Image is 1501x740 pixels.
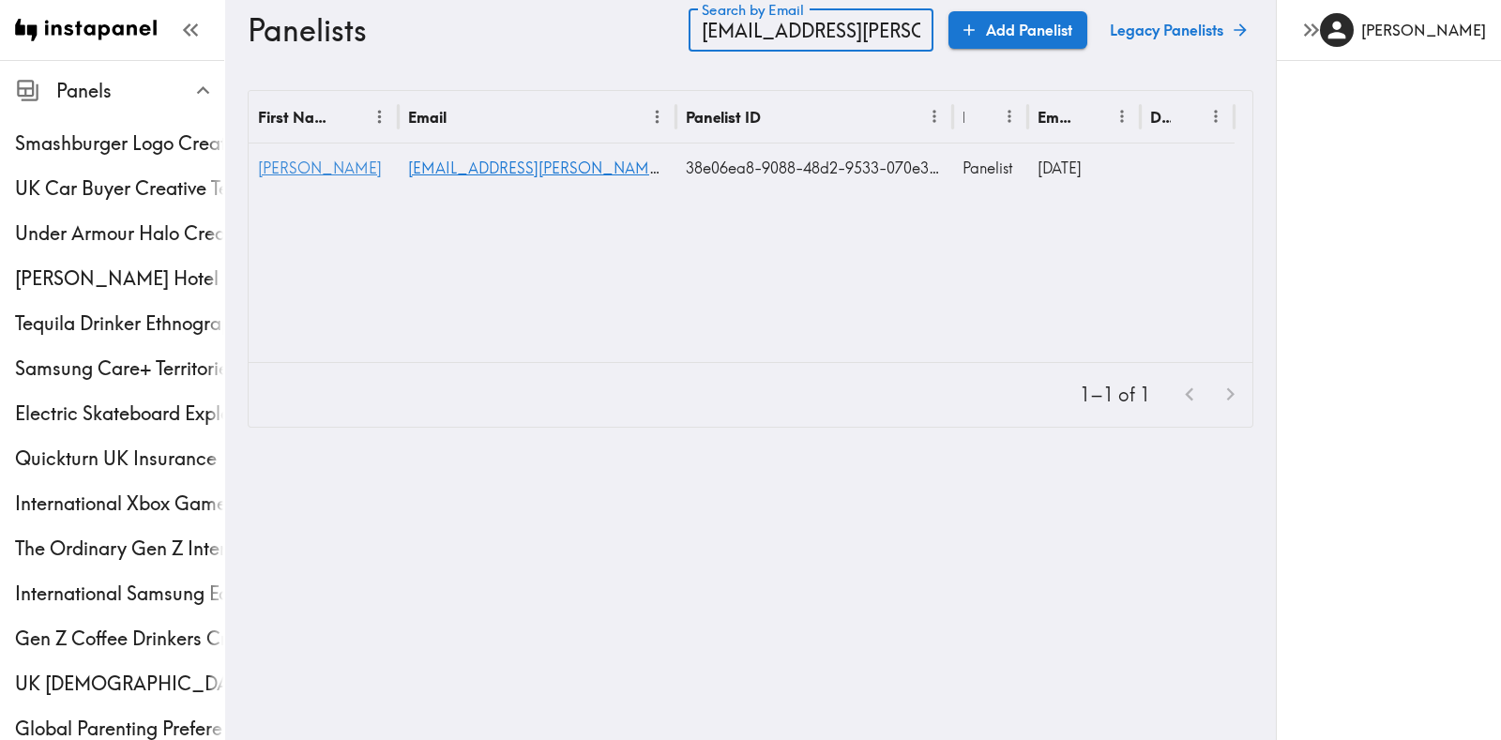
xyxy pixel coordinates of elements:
button: Menu [643,102,672,131]
button: Sort [448,102,478,131]
div: 04/04/2025 [1028,143,1141,192]
span: UK Car Buyer Creative Testing [15,175,224,202]
button: Sort [337,102,366,131]
span: Electric Skateboard Exploratory [15,400,224,427]
button: Menu [920,102,949,131]
span: [PERSON_NAME] Hotel Customer Ethnography [15,265,224,292]
div: Role [963,108,964,127]
button: Menu [365,102,394,131]
span: The Ordinary Gen Z International Creative Testing [15,536,224,562]
div: Panelist ID [686,108,761,127]
a: Legacy Panelists [1102,11,1253,49]
span: UK [DEMOGRAPHIC_DATA] Healthy Eating Ethnography [15,671,224,697]
span: Tequila Drinker Ethnography [15,310,224,337]
div: First Name [258,108,335,127]
span: Quickturn UK Insurance Exploratory [15,446,224,472]
a: Add Panelist [948,11,1087,49]
button: Menu [1108,102,1137,131]
div: Conrad Hotel Customer Ethnography [15,265,224,292]
div: Email [408,108,447,127]
span: Panels [56,78,224,104]
div: Email Verified [1038,108,1077,127]
span: Under Armour Halo Creative Testing [15,220,224,247]
div: 38e06ea8-9088-48d2-9533-070e39ec3bc4 [676,143,954,192]
div: Panelist [953,143,1028,192]
button: Sort [1173,102,1202,131]
button: Sort [763,102,792,131]
span: Smashburger Logo Creative Testing [15,130,224,157]
p: 1–1 of 1 [1080,382,1150,408]
button: Menu [995,102,1024,131]
h6: [PERSON_NAME] [1361,20,1486,40]
button: Sort [1079,102,1108,131]
h3: Panelists [248,12,674,48]
span: International Samsung Earphone Ethnography [15,581,224,607]
span: Samsung Care+ Territories Creative Testing [15,355,224,382]
span: Gen Z Coffee Drinkers Creative Testing [15,626,224,652]
button: Sort [966,102,995,131]
button: Menu [1202,102,1231,131]
div: UK Female Healthy Eating Ethnography [15,671,224,697]
a: [EMAIL_ADDRESS][PERSON_NAME][DOMAIN_NAME] [408,159,791,177]
div: Deleted [1150,108,1171,127]
span: International Xbox Game Pass Exploratory [15,491,224,517]
a: [PERSON_NAME] [258,159,382,177]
